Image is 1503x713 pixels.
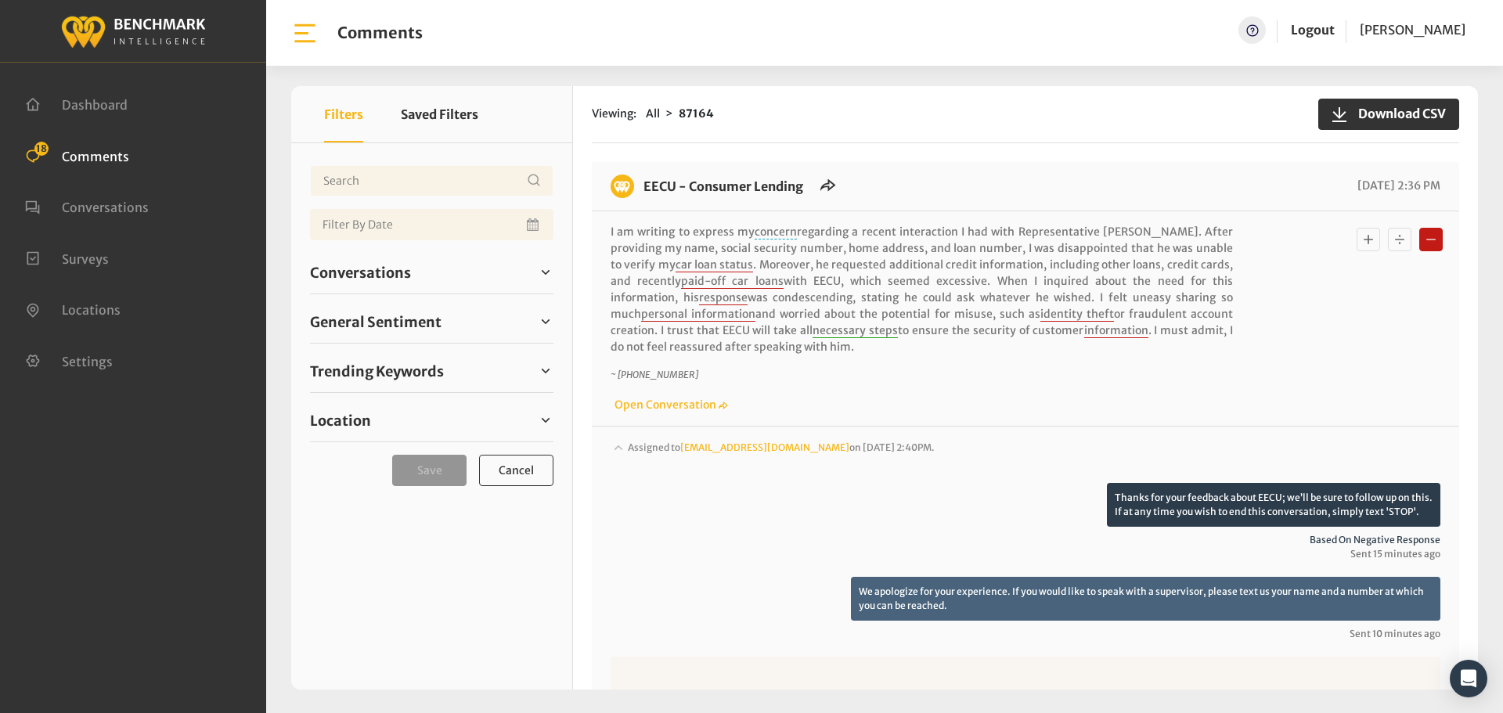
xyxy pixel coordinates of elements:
[337,23,423,42] h1: Comments
[310,361,444,382] span: Trending Keywords
[310,359,553,383] a: Trending Keywords
[34,142,49,156] span: 18
[310,410,371,431] span: Location
[611,224,1233,355] p: I am writing to express my regarding a recent interaction I had with Representative [PERSON_NAME]...
[310,165,553,196] input: Username
[1040,307,1114,322] span: identity theft
[851,577,1440,621] p: We apologize for your experience. If you would like to speak with a supervisor, please text us yo...
[62,148,129,164] span: Comments
[592,106,636,122] span: Viewing:
[291,20,319,47] img: bar
[1349,104,1446,123] span: Download CSV
[62,353,113,369] span: Settings
[310,311,442,333] span: General Sentiment
[611,175,634,198] img: benchmark
[679,106,714,121] strong: 87164
[1353,224,1447,255] div: Basic example
[1360,16,1465,44] a: [PERSON_NAME]
[25,95,128,111] a: Dashboard
[310,209,553,240] input: Date range input field
[1107,483,1440,527] p: Thanks for your feedback about EECU; we’ll be sure to follow up on this. If at any time you wish ...
[25,147,129,163] a: Comments 18
[1291,22,1335,38] a: Logout
[62,302,121,318] span: Locations
[611,439,1440,483] div: Assigned to[EMAIL_ADDRESS][DOMAIN_NAME]on [DATE] 2:40PM.
[676,257,754,272] span: car loan status
[62,200,149,215] span: Conversations
[1291,16,1335,44] a: Logout
[1318,99,1459,130] button: Download CSV
[310,261,553,284] a: Conversations
[25,250,109,265] a: Surveys
[60,12,206,50] img: benchmark
[1360,22,1465,38] span: [PERSON_NAME]
[324,86,363,142] button: Filters
[62,250,109,266] span: Surveys
[680,441,849,453] a: [EMAIL_ADDRESS][DOMAIN_NAME]
[641,307,755,322] span: personal information
[310,409,553,432] a: Location
[1084,323,1148,338] span: information
[479,455,553,486] button: Cancel
[25,301,121,316] a: Locations
[643,178,803,194] a: EECU - Consumer Lending
[25,198,149,214] a: Conversations
[524,209,544,240] button: Open Calendar
[646,106,660,121] span: All
[310,262,411,283] span: Conversations
[62,97,128,113] span: Dashboard
[1450,660,1487,697] div: Open Intercom Messenger
[755,225,797,239] span: concern
[813,323,898,338] span: necessary steps
[401,86,478,142] button: Saved Filters
[611,547,1440,561] span: Sent 15 minutes ago
[310,310,553,333] a: General Sentiment
[611,627,1440,641] span: Sent 10 minutes ago
[681,274,783,289] span: paid-off car loans
[611,533,1440,547] span: Based on negative response
[699,290,748,305] span: response
[611,369,698,380] i: ~ [PHONE_NUMBER]
[25,352,113,368] a: Settings
[611,398,728,412] a: Open Conversation
[634,175,813,198] h6: EECU - Consumer Lending
[1353,178,1440,193] span: [DATE] 2:36 PM
[628,441,935,453] span: Assigned to on [DATE] 2:40PM.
